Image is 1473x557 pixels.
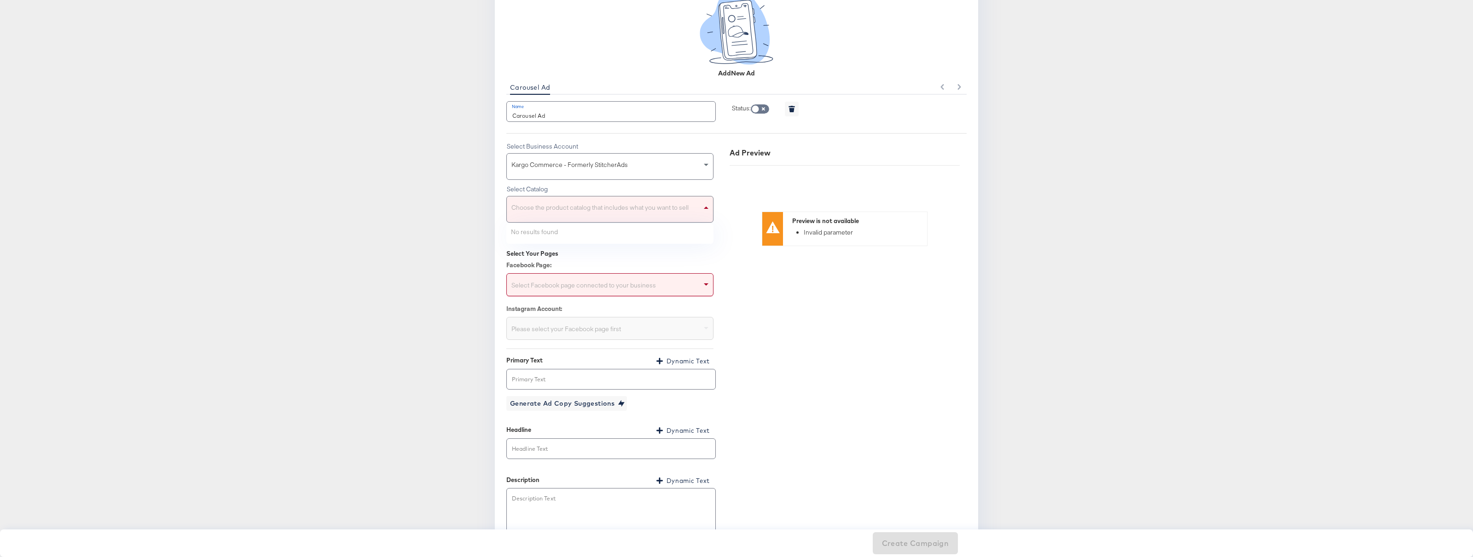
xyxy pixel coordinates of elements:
[506,304,713,313] label: Instagram Account:
[510,398,615,409] div: Generate Ad Copy Suggestions
[506,476,539,484] div: Description
[507,102,715,121] input: Enter your ad name
[718,69,755,77] div: Add New Ad
[506,425,531,434] div: Headline
[506,261,713,270] label: Facebook Page:
[511,161,628,169] span: Kargo Commerce - Formerly StitcherAds
[506,356,543,365] div: Primary Text
[506,186,713,196] div: Select Catalog
[506,143,713,153] div: Select Business Account
[667,425,710,436] span: Dynamic Text
[655,425,713,436] button: Dynamic Text
[732,104,778,113] div: Status:
[506,396,627,411] button: Generate Ad Copy Suggestions
[730,148,960,158] div: Ad Preview
[655,356,713,367] button: Dynamic Text
[667,356,710,367] span: Dynamic Text
[510,84,550,91] span: Carousel Ad
[792,217,922,225] div: Preview is not available
[667,476,710,486] span: Dynamic Text
[506,224,713,240] div: No results found
[655,476,713,486] button: Dynamic Text
[507,277,713,296] div: Select Facebook page connected to your business
[804,228,922,237] li: Invalid parameter
[507,196,713,222] div: Choose the product catalog that includes what you want to sell
[507,321,713,339] div: Please select your Facebook page first
[506,249,713,258] div: Select Your Pages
